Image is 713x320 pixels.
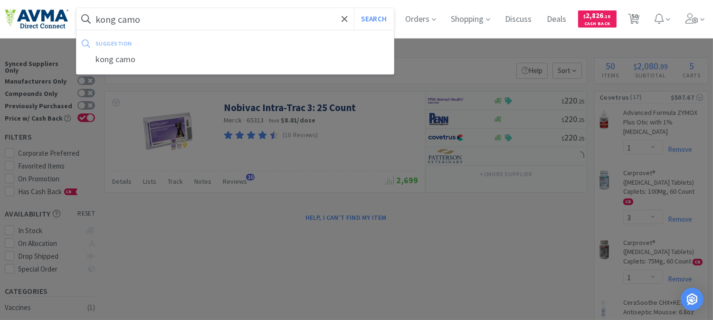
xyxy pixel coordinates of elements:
[543,15,570,24] a: Deals
[95,36,260,51] div: suggestion
[624,16,644,25] a: 50
[578,6,617,32] a: $2,826.18Cash Back
[76,8,394,30] input: Search by item, sku, manufacturer, ingredient, size...
[584,21,611,28] span: Cash Back
[584,13,586,19] span: $
[502,15,536,24] a: Discuss
[584,11,611,20] span: 2,826
[354,8,393,30] button: Search
[76,51,394,68] div: kong camo
[681,288,703,311] div: Open Intercom Messenger
[5,9,68,29] img: e4e33dab9f054f5782a47901c742baa9_102.png
[604,13,611,19] span: . 18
